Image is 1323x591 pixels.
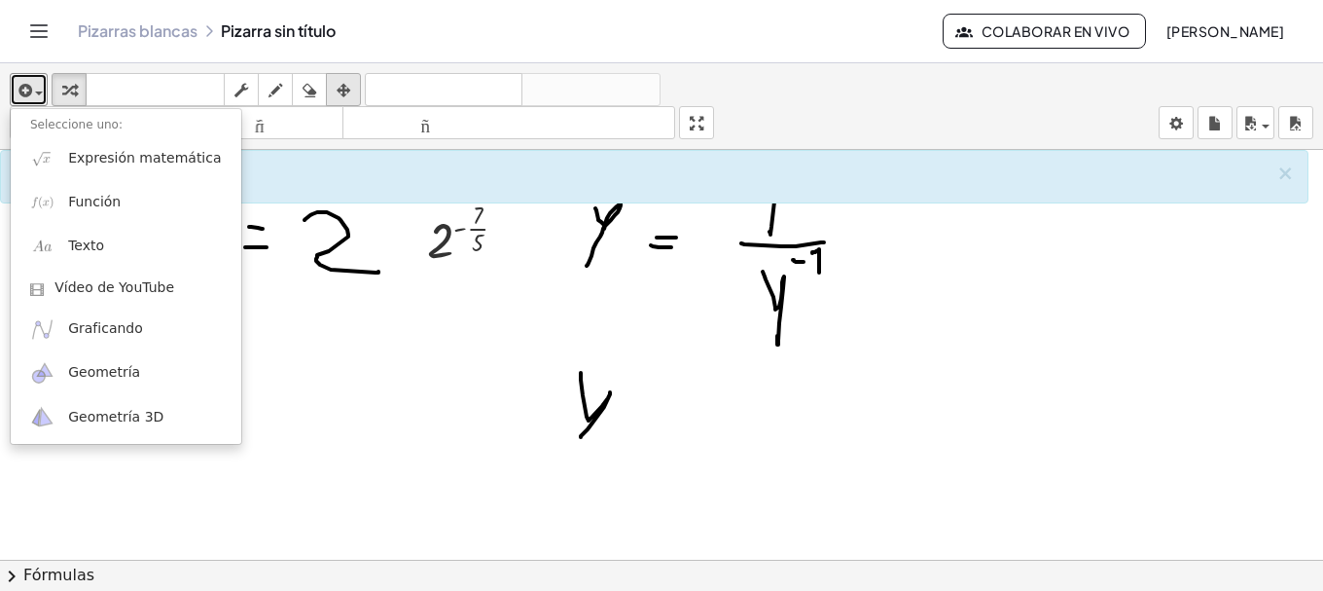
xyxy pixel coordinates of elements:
[90,81,220,99] font: teclado
[30,146,54,170] img: sqrt_x.png
[11,269,241,308] a: Vídeo de YouTube
[1276,162,1294,185] font: ×
[30,190,54,214] img: f_x.png
[1166,22,1284,40] font: [PERSON_NAME]
[23,16,54,47] button: Cambiar navegación
[943,14,1146,49] button: Colaborar en vivo
[68,150,221,166] font: Expresión matemática
[30,317,54,342] img: ggb-graphing.svg
[54,279,174,295] font: Vídeo de YouTube
[78,20,197,41] font: Pizarras blancas
[86,73,225,106] button: teclado
[342,106,676,139] button: tamaño_del_formato
[68,238,104,253] font: Texto
[23,566,94,584] font: Fórmulas
[68,409,163,425] font: Geometría 3D
[10,106,343,139] button: tamaño_del_formato
[521,73,661,106] button: rehacer
[1150,14,1300,49] button: [PERSON_NAME]
[30,361,54,386] img: ggb-geometry.svg
[78,21,197,41] a: Pizarras blancas
[11,395,241,439] a: Geometría 3D
[526,81,656,99] font: rehacer
[30,405,54,429] img: ggb-3d.svg
[11,225,241,269] a: Texto
[11,180,241,224] a: Función
[30,118,123,131] font: Seleccione uno:
[347,114,671,132] font: tamaño_del_formato
[11,136,241,180] a: Expresión matemática
[68,364,140,380] font: Geometría
[982,22,1129,40] font: Colaborar en vivo
[11,351,241,395] a: Geometría
[1276,164,1294,184] button: ×
[11,308,241,351] a: Graficando
[30,235,54,259] img: Aa.png
[68,194,121,209] font: Función
[365,73,522,106] button: deshacer
[68,320,143,336] font: Graficando
[370,81,518,99] font: deshacer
